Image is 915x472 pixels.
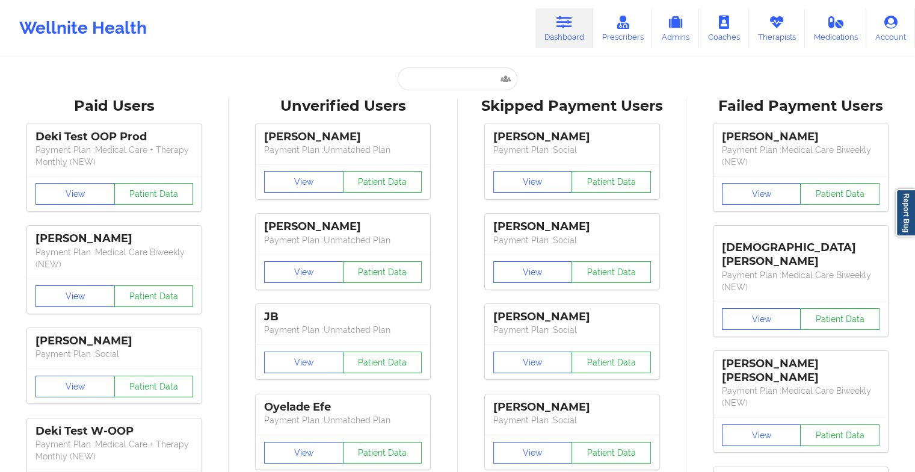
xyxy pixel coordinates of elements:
[805,8,867,48] a: Medications
[8,97,220,116] div: Paid Users
[722,183,801,205] button: View
[571,171,651,193] button: Patient Data
[652,8,699,48] a: Admins
[722,269,880,293] p: Payment Plan : Medical Care Biweekly (NEW)
[493,261,573,283] button: View
[493,234,651,246] p: Payment Plan : Social
[699,8,749,48] a: Coaches
[493,144,651,156] p: Payment Plan : Social
[35,246,193,270] p: Payment Plan : Medical Care Biweekly (NEW)
[264,352,344,373] button: View
[114,183,194,205] button: Patient Data
[35,334,193,348] div: [PERSON_NAME]
[35,348,193,360] p: Payment Plan : Social
[343,171,422,193] button: Patient Data
[264,310,422,324] div: JB
[35,183,115,205] button: View
[264,144,422,156] p: Payment Plan : Unmatched Plan
[237,97,449,116] div: Unverified Users
[466,97,678,116] div: Skipped Payment Users
[493,400,651,414] div: [PERSON_NAME]
[571,352,651,373] button: Patient Data
[114,376,194,397] button: Patient Data
[800,424,880,446] button: Patient Data
[35,438,193,462] p: Payment Plan : Medical Care + Therapy Monthly (NEW)
[35,424,193,438] div: Deki Test W-OOP
[749,8,805,48] a: Therapists
[114,285,194,307] button: Patient Data
[722,357,880,385] div: [PERSON_NAME] [PERSON_NAME]
[800,183,880,205] button: Patient Data
[264,130,422,144] div: [PERSON_NAME]
[695,97,907,116] div: Failed Payment Users
[722,424,801,446] button: View
[35,130,193,144] div: Deki Test OOP Prod
[571,261,651,283] button: Patient Data
[493,352,573,373] button: View
[896,189,915,237] a: Report Bug
[264,234,422,246] p: Payment Plan : Unmatched Plan
[593,8,653,48] a: Prescribers
[35,376,115,397] button: View
[722,308,801,330] button: View
[264,171,344,193] button: View
[343,442,422,464] button: Patient Data
[493,220,651,234] div: [PERSON_NAME]
[35,144,193,168] p: Payment Plan : Medical Care + Therapy Monthly (NEW)
[264,220,422,234] div: [PERSON_NAME]
[722,385,880,409] p: Payment Plan : Medical Care Biweekly (NEW)
[722,130,880,144] div: [PERSON_NAME]
[264,261,344,283] button: View
[493,130,651,144] div: [PERSON_NAME]
[264,442,344,464] button: View
[493,414,651,426] p: Payment Plan : Social
[343,352,422,373] button: Patient Data
[493,310,651,324] div: [PERSON_NAME]
[264,400,422,414] div: Oyelade Efe
[866,8,915,48] a: Account
[800,308,880,330] button: Patient Data
[722,144,880,168] p: Payment Plan : Medical Care Biweekly (NEW)
[493,442,573,464] button: View
[493,324,651,336] p: Payment Plan : Social
[35,232,193,246] div: [PERSON_NAME]
[343,261,422,283] button: Patient Data
[722,232,880,269] div: [DEMOGRAPHIC_DATA][PERSON_NAME]
[264,324,422,336] p: Payment Plan : Unmatched Plan
[535,8,593,48] a: Dashboard
[264,414,422,426] p: Payment Plan : Unmatched Plan
[35,285,115,307] button: View
[493,171,573,193] button: View
[571,442,651,464] button: Patient Data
